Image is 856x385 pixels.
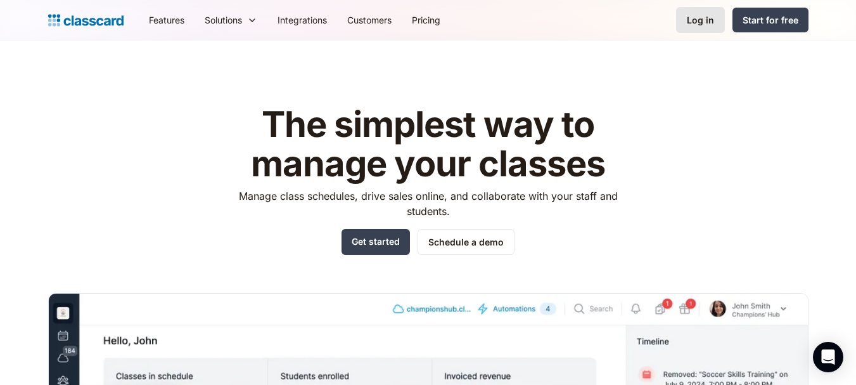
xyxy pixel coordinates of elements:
[139,6,195,34] a: Features
[687,13,714,27] div: Log in
[813,342,843,372] div: Open Intercom Messenger
[732,8,808,32] a: Start for free
[418,229,514,255] a: Schedule a demo
[676,7,725,33] a: Log in
[227,105,629,183] h1: The simplest way to manage your classes
[743,13,798,27] div: Start for free
[267,6,337,34] a: Integrations
[227,188,629,219] p: Manage class schedules, drive sales online, and collaborate with your staff and students.
[402,6,450,34] a: Pricing
[342,229,410,255] a: Get started
[337,6,402,34] a: Customers
[48,11,124,29] a: home
[195,6,267,34] div: Solutions
[205,13,242,27] div: Solutions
